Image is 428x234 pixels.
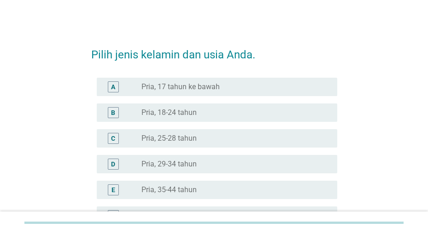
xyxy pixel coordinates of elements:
div: D [111,159,115,169]
label: Pria, 45-54 tahun [141,211,197,220]
label: Pria, 35-44 tahun [141,185,197,194]
div: E [111,185,115,194]
div: C [111,133,115,143]
div: F [111,211,115,220]
h2: Pilih jenis kelamin dan usia Anda. [91,37,337,63]
div: B [111,108,115,117]
div: A [111,82,115,91]
label: Pria, 25-28 tahun [141,134,197,143]
label: Pria, 17 tahun ke bawah [141,82,220,91]
label: Pria, 29-34 tahun [141,160,197,169]
label: Pria, 18-24 tahun [141,108,197,117]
